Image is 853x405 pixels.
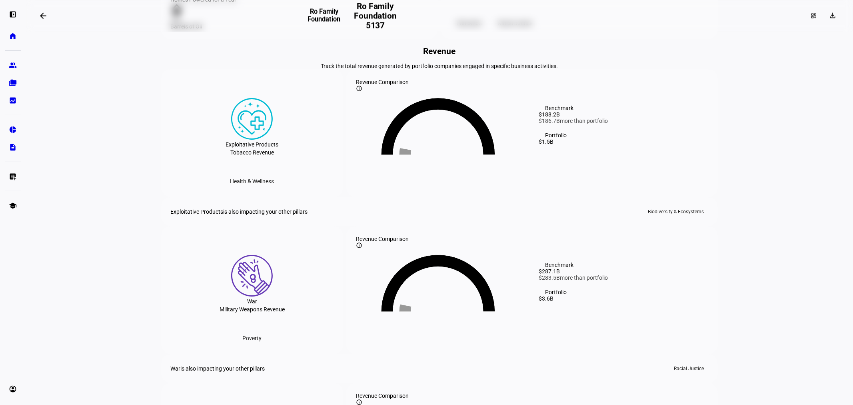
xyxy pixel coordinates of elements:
[539,295,708,302] div: $3.6B
[545,262,573,268] div: Benchmark
[5,28,21,44] a: home
[539,268,708,275] div: $287.1B
[9,10,17,18] eth-mat-symbol: left_panel_open
[247,297,257,306] div: War
[539,138,708,145] div: $1.5B
[356,236,708,242] div: Revenue Comparison
[539,275,708,281] div: more than portfolio
[231,98,273,140] img: healthWellness.colored.svg
[356,79,708,85] div: Revenue Comparison
[9,32,17,40] eth-mat-symbol: home
[9,96,17,104] eth-mat-symbol: bid_landscape
[171,365,181,372] span: War
[5,122,21,138] a: pie_chart
[38,11,48,21] mat-icon: arrow_backwards
[220,306,285,313] div: Military Weapons Revenue
[236,332,268,345] div: Poverty
[356,242,362,249] mat-icon: info_outline
[9,172,17,180] eth-mat-symbol: list_alt_add
[231,255,273,297] img: poverty.colored.svg
[539,111,708,118] div: $188.2B
[171,365,265,372] div: is also impacting your other pillars
[344,2,407,30] h2: Ro Family Foundation 5137
[9,61,17,69] eth-mat-symbol: group
[230,149,274,156] div: Tobacco Revenue
[224,175,280,188] div: Health & Wellness
[5,57,21,73] a: group
[161,63,718,69] div: Track the total revenue generated by portfolio companies engaged in specific business activities.
[829,12,837,20] mat-icon: download
[9,79,17,87] eth-mat-symbol: folder_copy
[545,132,567,138] div: Portfolio
[171,209,224,215] span: Exploitative Products
[171,209,308,215] div: is also impacting your other pillars
[226,140,278,149] div: Exploitative Products
[644,207,708,217] div: Biodiversity & Ecosystems
[545,105,573,111] div: Benchmark
[161,46,718,56] h2: Revenue
[811,13,817,19] mat-icon: dashboard_customize
[9,202,17,210] eth-mat-symbol: school
[9,385,17,393] eth-mat-symbol: account_circle
[305,8,344,30] h3: Ro Family Foundation
[539,275,560,281] span: $283.5B
[356,85,362,92] mat-icon: info_outline
[9,143,17,151] eth-mat-symbol: description
[670,364,708,373] div: Racial Justice
[9,126,17,134] eth-mat-symbol: pie_chart
[5,75,21,91] a: folder_copy
[539,118,708,124] div: more than portfolio
[356,393,708,399] div: Revenue Comparison
[5,92,21,108] a: bid_landscape
[539,118,560,124] span: $186.7B
[5,139,21,155] a: description
[545,289,567,295] div: Portfolio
